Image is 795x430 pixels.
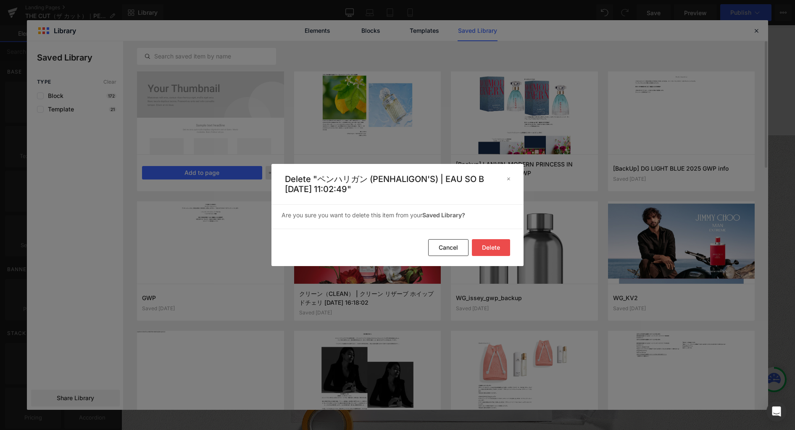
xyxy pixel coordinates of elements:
[766,401,787,422] div: Open Intercom Messenger
[579,11,588,21] img: Icon_Search.svg
[302,9,337,24] a: ギフトガイド
[68,31,83,37] a: ホーム
[87,31,192,37] span: ラトリエ デ パルファム 公式オンラインストア
[347,9,371,24] a: 最新情報
[84,31,86,37] span: ›
[422,211,465,219] b: Saved Library?
[282,211,513,219] p: Are you sure you want to delete this item from your
[508,8,592,25] input: 検索
[381,9,434,24] a: カテゴリーから探す
[597,12,606,21] img: Icon_Cart.svg
[68,30,192,39] nav: breadcrumbs
[68,11,135,21] img: ラトリエ デ パルファム 公式オンラインストア
[203,9,264,24] a: 限定品/キット・コフレ
[145,9,192,24] a: ブランドから探す
[444,9,485,24] a: ショップリスト
[274,63,400,85] img: ペンハリガン (PENHALIGON'S)
[428,239,469,256] button: Cancel
[285,174,500,194] p: Delete "ペンハリガン (PENHALIGON'S) | EAU SO B [DATE] 11:02:49"
[472,239,510,256] button: Delete
[274,9,292,24] a: 新製品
